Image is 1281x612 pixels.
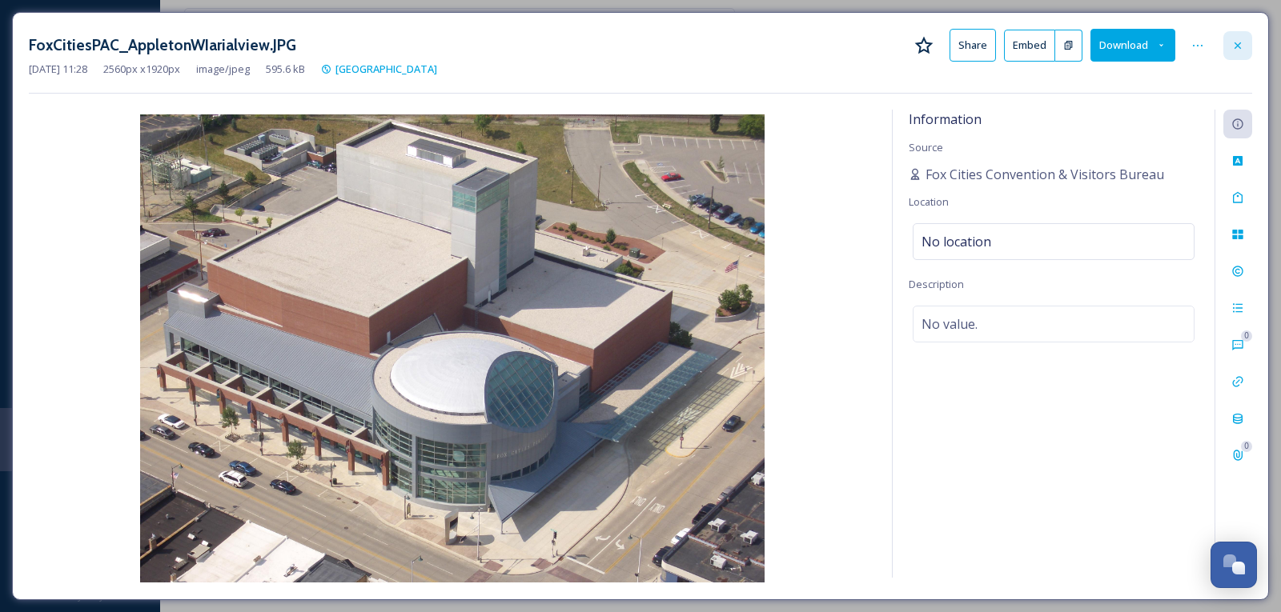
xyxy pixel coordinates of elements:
[29,114,876,582] img: 3856-wl-RHTTUM1BQA1N1OLHN717593CGO.JPG
[922,232,991,251] span: No location
[1004,30,1055,62] button: Embed
[909,194,949,209] span: Location
[196,62,250,77] span: image/jpeg
[909,110,982,128] span: Information
[1241,330,1252,342] div: 0
[29,62,87,77] span: [DATE] 11:28
[335,62,437,76] span: [GEOGRAPHIC_DATA]
[103,62,180,77] span: 2560 px x 1920 px
[266,62,305,77] span: 595.6 kB
[1090,29,1175,62] button: Download
[950,29,996,62] button: Share
[29,34,296,57] h3: FoxCitiesPAC_AppletonWIarialview.JPG
[1211,542,1257,588] button: Open Chat
[909,277,964,291] span: Description
[1241,441,1252,452] div: 0
[926,165,1164,184] span: Fox Cities Convention & Visitors Bureau
[909,140,943,154] span: Source
[922,314,978,334] span: No value.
